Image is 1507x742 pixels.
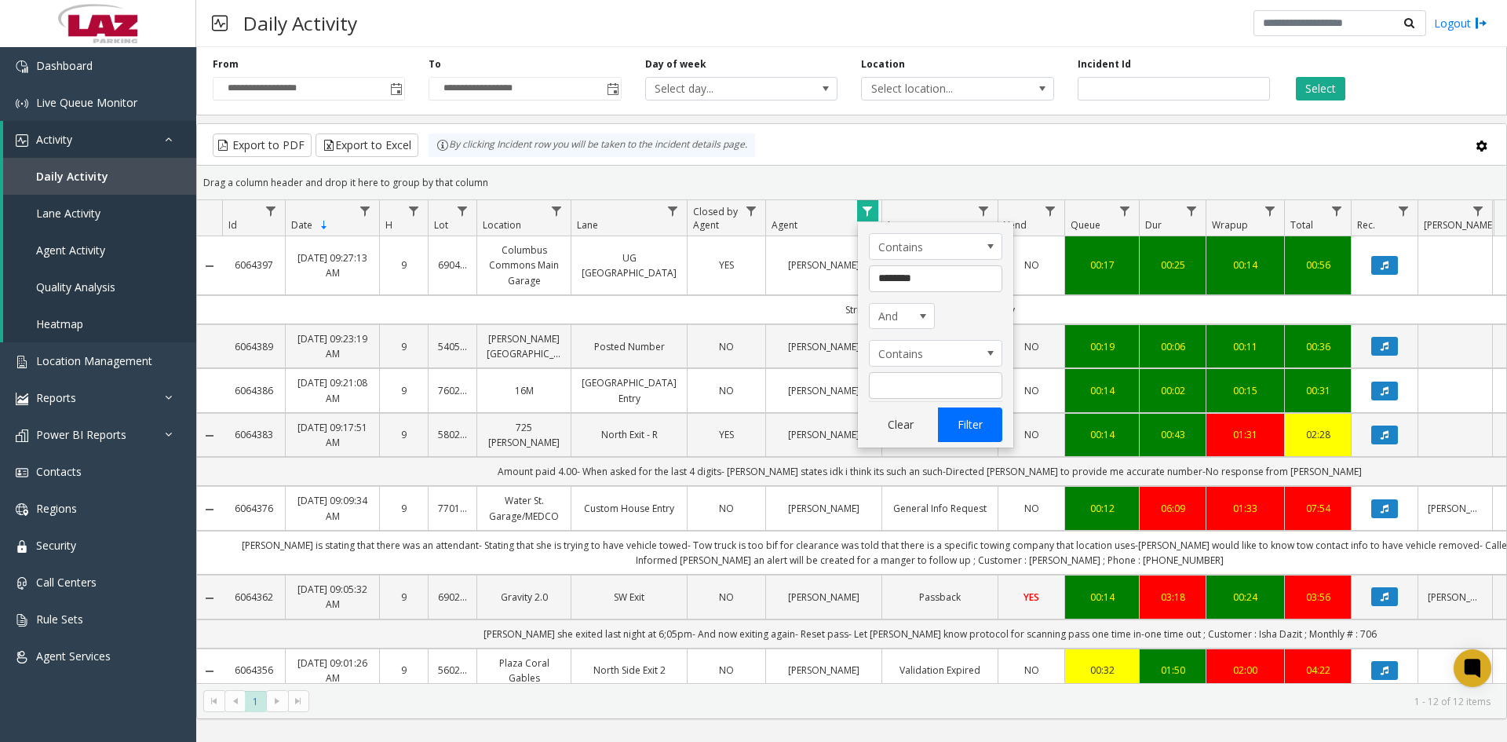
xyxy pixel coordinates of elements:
[862,78,1015,100] span: Select location...
[869,372,1002,399] input: Agent Filter
[892,501,988,516] a: General Info Request
[452,200,473,221] a: Lot Filter Menu
[1075,663,1129,678] div: 00:32
[36,390,76,405] span: Reports
[36,501,77,516] span: Regions
[197,260,222,272] a: Collapse Details
[775,339,872,354] a: [PERSON_NAME]
[245,691,266,712] span: Page 1
[693,205,738,232] span: Closed by Agent
[888,218,910,232] span: Issue
[581,663,677,678] a: North Side Exit 2
[775,258,872,272] a: [PERSON_NAME]
[487,656,561,685] a: Plaza Coral Gables
[1428,590,1483,605] a: [PERSON_NAME]
[1008,590,1055,605] a: YES
[389,501,418,516] a: 9
[3,269,196,305] a: Quality Analysis
[197,200,1506,683] div: Data table
[1075,427,1129,442] a: 00:14
[295,582,370,612] a: [DATE] 09:05:32 AM
[581,375,677,405] a: [GEOGRAPHIC_DATA] Entry
[1149,258,1196,272] a: 00:25
[775,590,872,605] a: [PERSON_NAME]
[1216,339,1275,354] a: 00:11
[973,200,994,221] a: Issue Filter Menu
[295,656,370,685] a: [DATE] 09:01:26 AM
[1149,590,1196,605] a: 03:18
[232,427,275,442] a: 6064383
[741,200,762,221] a: Closed by Agent Filter Menu
[1357,218,1375,232] span: Rec.
[697,501,756,516] a: NO
[197,503,222,516] a: Collapse Details
[403,200,425,221] a: H Filter Menu
[316,133,418,157] button: Export to Excel
[870,304,921,329] span: And
[1216,258,1275,272] a: 00:14
[389,339,418,354] a: 9
[1424,218,1495,232] span: [PERSON_NAME]
[869,408,933,442] button: Clear
[1294,339,1341,354] a: 00:36
[232,663,275,678] a: 6064356
[1260,200,1281,221] a: Wrapup Filter Menu
[1024,428,1039,441] span: NO
[719,258,734,272] span: YES
[662,200,684,221] a: Lane Filter Menu
[697,258,756,272] a: YES
[487,331,561,361] a: [PERSON_NAME][GEOGRAPHIC_DATA]
[697,663,756,678] a: NO
[1216,383,1275,398] div: 00:15
[1024,502,1039,515] span: NO
[1024,663,1039,677] span: NO
[581,501,677,516] a: Custom House Entry
[36,243,105,258] span: Agent Activity
[1040,200,1061,221] a: Vend Filter Menu
[1008,258,1055,272] a: NO
[16,356,28,368] img: 'icon'
[1008,383,1055,398] a: NO
[1294,427,1341,442] div: 02:28
[295,493,370,523] a: [DATE] 09:09:34 AM
[1024,590,1039,604] span: YES
[1149,427,1196,442] a: 00:43
[1294,383,1341,398] div: 00:31
[1149,339,1196,354] a: 00:06
[389,258,418,272] a: 9
[645,57,706,71] label: Day of week
[870,234,975,259] span: Contains
[232,383,275,398] a: 6064386
[16,503,28,516] img: 'icon'
[869,265,1002,292] input: Agent Filter
[36,280,115,294] span: Quality Analysis
[291,218,312,232] span: Date
[389,663,418,678] a: 9
[1008,339,1055,354] a: NO
[1216,590,1275,605] a: 00:24
[1075,501,1129,516] a: 00:12
[1290,218,1313,232] span: Total
[438,339,467,354] a: 540540
[16,614,28,627] img: 'icon'
[197,169,1506,196] div: Drag a column header and drop it here to group by that column
[775,383,872,398] a: [PERSON_NAME]
[483,218,521,232] span: Location
[16,540,28,553] img: 'icon'
[385,218,392,232] span: H
[1294,663,1341,678] a: 04:22
[1075,383,1129,398] div: 00:14
[36,427,126,442] span: Power BI Reports
[581,250,677,280] a: UG [GEOGRAPHIC_DATA]
[438,258,467,272] a: 690412
[36,575,97,590] span: Call Centers
[389,590,418,605] a: 9
[697,383,756,398] a: NO
[228,218,237,232] span: Id
[938,408,1002,442] button: Filter
[429,133,755,157] div: By clicking Incident row you will be taken to the incident details page.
